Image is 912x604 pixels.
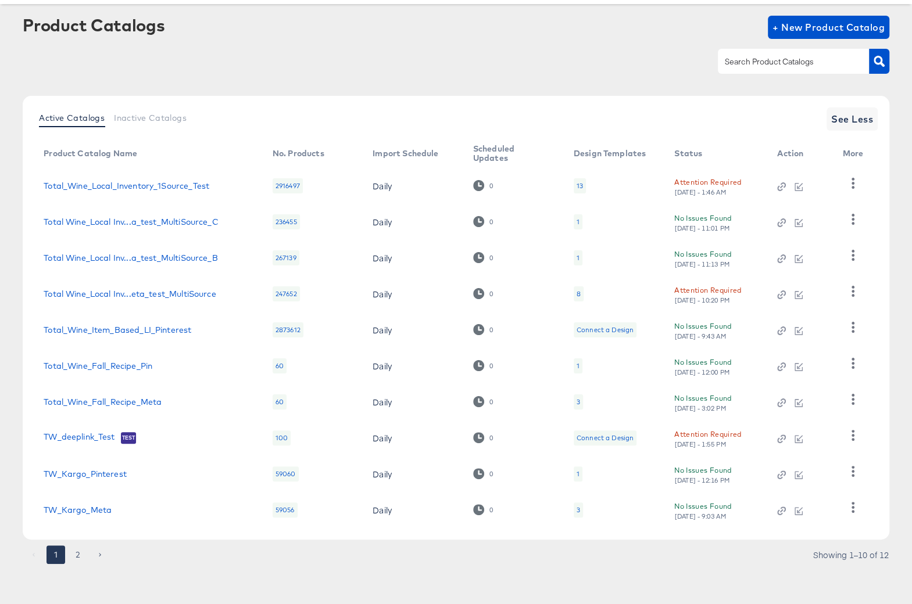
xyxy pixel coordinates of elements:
a: Total_Wine_Fall_Recipe_Meta [44,397,162,407]
div: 0 [473,468,493,479]
div: 1 [577,469,580,479]
div: 3 [574,394,583,409]
span: Test [121,433,137,443]
div: 1 [577,253,580,263]
div: Connect a Design [574,430,636,445]
input: Search Product Catalogs [723,55,846,69]
div: [DATE] - 10:20 PM [674,296,730,304]
div: 2916497 [273,178,303,193]
div: 60 [273,394,287,409]
div: 100 [273,430,291,445]
div: Product Catalogs [23,16,164,34]
div: 8 [577,289,581,299]
div: 0 [473,288,493,299]
div: 59056 [273,502,298,517]
th: More [834,140,878,168]
div: Attention Required [674,176,741,188]
div: Attention Required [674,428,741,440]
nav: pagination navigation [23,545,111,564]
a: TW_Kargo_Pinterest [44,469,127,479]
a: TW_deeplink_Test [44,432,115,444]
button: See Less [827,107,878,131]
div: [DATE] - 1:55 PM [674,440,727,448]
div: Showing 1–10 of 12 [813,551,889,559]
span: + New Product Catalog [772,19,885,35]
div: 0 [489,218,493,226]
th: Status [665,140,768,168]
div: 247652 [273,286,300,301]
button: Go to next page [91,545,109,564]
td: Daily [363,204,463,240]
div: 13 [574,178,586,193]
button: Go to page 2 [69,545,87,564]
td: Daily [363,240,463,276]
div: 0 [489,362,493,370]
td: Daily [363,420,463,456]
td: Daily [363,168,463,204]
td: Daily [363,492,463,528]
div: Connect a Design [577,433,634,443]
a: Total_Wine_Local_Inventory_1Source_Test [44,181,209,190]
td: Daily [363,456,463,492]
button: page 1 [47,545,65,564]
div: 0 [489,182,493,190]
button: Attention Required[DATE] - 1:46 AM [674,176,741,196]
span: See Less [831,111,873,127]
div: 1 [577,217,580,227]
div: Connect a Design [574,322,636,337]
button: Attention Required[DATE] - 10:20 PM [674,284,741,304]
div: 0 [473,504,493,515]
div: 13 [577,181,583,190]
div: 0 [473,360,493,371]
div: 3 [574,502,583,517]
div: 1 [574,214,582,229]
div: 0 [489,434,493,442]
a: Total_Wine_Fall_Recipe_Pin [44,361,152,371]
div: 0 [489,470,493,478]
div: 60 [273,358,287,373]
td: Daily [363,276,463,312]
div: 59060 [273,466,299,481]
div: 0 [473,396,493,407]
div: 0 [489,326,493,334]
div: [DATE] - 1:46 AM [674,188,727,196]
a: Total_Wine_Item_Based_LI_Pinterest [44,325,191,335]
div: Design Templates [574,149,646,158]
div: Attention Required [674,284,741,296]
div: 0 [489,254,493,262]
div: 3 [577,397,580,407]
div: 0 [489,506,493,514]
div: 0 [489,398,493,406]
div: 0 [473,432,493,443]
button: + New Product Catalog [768,16,889,39]
div: Product Catalog Name [44,149,137,158]
div: 2873612 [273,322,303,337]
td: Daily [363,312,463,348]
div: 236455 [273,214,300,229]
span: Active Catalogs [39,113,105,123]
div: 0 [489,290,493,298]
div: Scheduled Updates [473,144,550,163]
th: Action [768,140,833,168]
div: 0 [473,180,493,191]
a: Total Wine_Local Inv...eta_test_MultiSource [44,289,216,299]
div: 3 [577,505,580,515]
a: Total Wine_Local Inv...a_test_MultiSource_B [44,253,217,263]
div: Connect a Design [577,325,634,335]
div: 0 [473,252,493,263]
td: Daily [363,384,463,420]
div: 267139 [273,250,299,265]
button: Attention Required[DATE] - 1:55 PM [674,428,741,448]
div: 0 [473,216,493,227]
div: No. Products [273,149,324,158]
a: TW_Kargo_Meta [44,505,112,515]
div: 1 [574,466,582,481]
div: 8 [574,286,584,301]
div: 1 [574,250,582,265]
a: Total Wine_Local Inv...a_test_MultiSource_C [44,217,218,227]
span: Inactive Catalogs [114,113,187,123]
div: 1 [574,358,582,373]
